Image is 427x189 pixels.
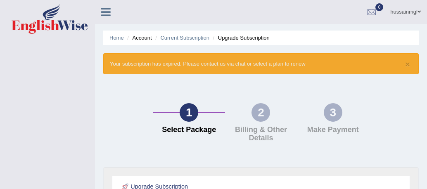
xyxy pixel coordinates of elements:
[251,103,270,122] div: 2
[109,35,124,41] a: Home
[160,35,209,41] a: Current Subscription
[324,103,342,122] div: 3
[405,60,410,69] button: ×
[180,103,198,122] div: 1
[103,53,419,74] div: Your subscription has expired. Please contact us via chat or select a plan to renew
[375,3,384,11] span: 0
[301,126,365,134] h4: Make Payment
[211,34,270,42] li: Upgrade Subscription
[125,34,152,42] li: Account
[229,126,293,142] h4: Billing & Other Details
[157,126,221,134] h4: Select Package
